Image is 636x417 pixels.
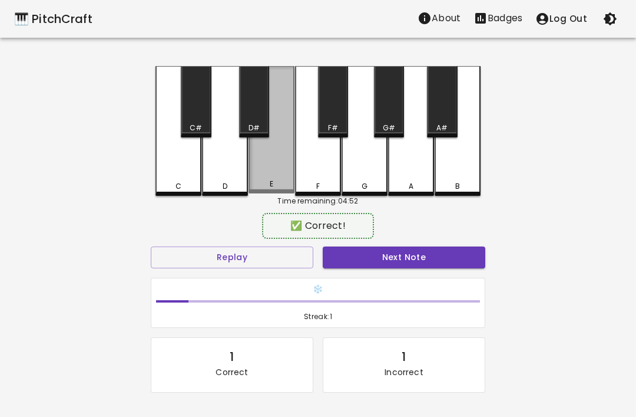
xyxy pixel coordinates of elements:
button: Next Note [323,247,485,268]
div: C# [190,123,202,133]
div: A# [436,123,448,133]
h6: ❄️ [156,283,480,296]
a: 🎹 PitchCraft [14,9,92,28]
div: 1 [402,347,406,366]
div: G [362,181,367,192]
a: Stats [467,6,529,31]
div: ✅ Correct! [268,219,367,233]
p: About [432,11,461,25]
div: D# [249,123,260,133]
div: C [175,181,181,192]
div: A [409,181,413,192]
button: About [411,6,467,30]
a: About [411,6,467,31]
div: F# [328,123,338,133]
button: Replay [151,247,313,268]
div: D [223,181,227,192]
div: E [270,179,273,189]
p: Badges [488,11,522,25]
div: Time remaining: 04:52 [155,196,481,206]
button: Stats [467,6,529,30]
button: account of current user [529,6,594,31]
div: F [316,181,320,192]
p: Correct [216,366,248,378]
span: Streak: 1 [156,311,480,323]
p: Incorrect [385,366,423,378]
div: B [455,181,460,192]
div: G# [383,123,395,133]
div: 1 [230,347,234,366]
